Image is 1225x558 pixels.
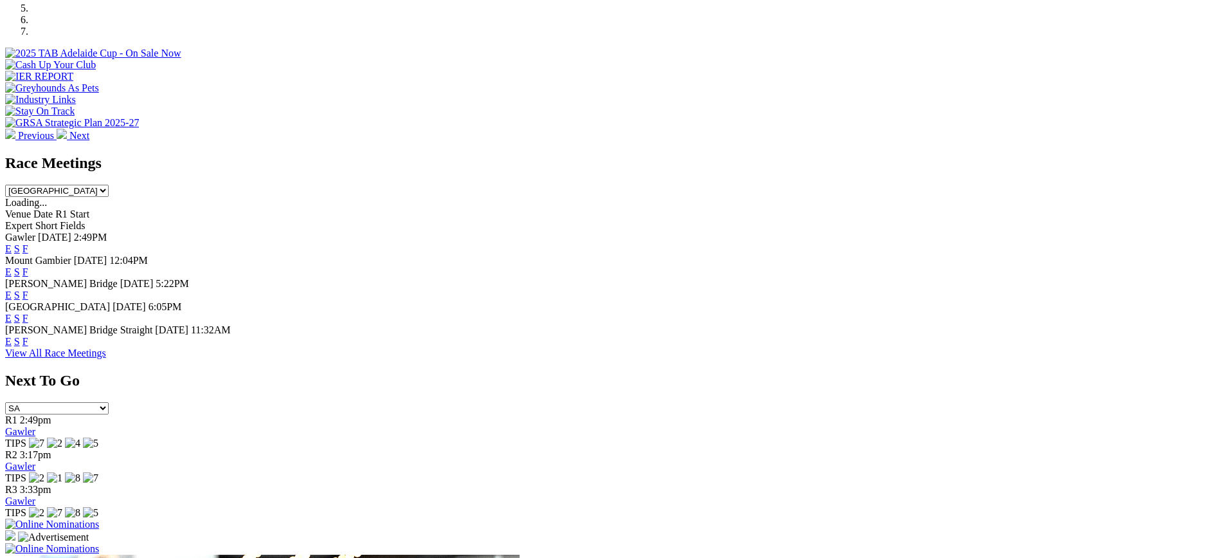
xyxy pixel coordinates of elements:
img: Industry Links [5,94,76,106]
img: Online Nominations [5,519,99,530]
h2: Race Meetings [5,154,1220,172]
span: 2:49pm [20,414,51,425]
span: Date [33,209,53,219]
img: Cash Up Your Club [5,59,96,71]
span: [PERSON_NAME] Bridge [5,278,118,289]
img: Stay On Track [5,106,75,117]
a: F [23,243,28,254]
img: chevron-right-pager-white.svg [57,129,67,139]
a: S [14,313,20,324]
img: 7 [47,507,62,519]
span: Expert [5,220,33,231]
span: 6:05PM [149,301,182,312]
a: E [5,313,12,324]
span: TIPS [5,507,26,518]
img: 15187_Greyhounds_GreysPlayCentral_Resize_SA_WebsiteBanner_300x115_2025.jpg [5,530,15,541]
span: 11:32AM [191,324,231,335]
span: Gawler [5,232,35,243]
a: F [23,336,28,347]
a: F [23,266,28,277]
img: IER REPORT [5,71,73,82]
img: 2 [29,472,44,484]
a: F [23,290,28,301]
span: [DATE] [120,278,154,289]
a: E [5,336,12,347]
img: 8 [65,507,80,519]
a: S [14,290,20,301]
span: [DATE] [74,255,107,266]
span: [GEOGRAPHIC_DATA] [5,301,110,312]
span: R1 Start [55,209,89,219]
span: R2 [5,449,17,460]
span: [DATE] [38,232,71,243]
span: Loading... [5,197,47,208]
span: 5:22PM [156,278,189,289]
img: 8 [65,472,80,484]
span: Short [35,220,58,231]
a: Gawler [5,461,35,472]
span: TIPS [5,472,26,483]
a: Gawler [5,426,35,437]
span: 3:33pm [20,484,51,495]
span: Previous [18,130,54,141]
span: Fields [60,220,85,231]
span: Mount Gambier [5,255,71,266]
img: Greyhounds As Pets [5,82,99,94]
img: 2 [47,438,62,449]
span: 2:49PM [74,232,107,243]
img: Online Nominations [5,543,99,555]
a: S [14,266,20,277]
span: R3 [5,484,17,495]
a: S [14,336,20,347]
a: Next [57,130,89,141]
img: 7 [83,472,98,484]
span: [DATE] [113,301,146,312]
img: Advertisement [18,532,89,543]
span: Next [69,130,89,141]
img: 2025 TAB Adelaide Cup - On Sale Now [5,48,181,59]
span: 12:04PM [109,255,148,266]
span: 3:17pm [20,449,51,460]
a: F [23,313,28,324]
img: 5 [83,507,98,519]
h2: Next To Go [5,372,1220,389]
a: View All Race Meetings [5,348,106,358]
a: E [5,266,12,277]
a: S [14,243,20,254]
a: Previous [5,130,57,141]
span: Venue [5,209,31,219]
span: R1 [5,414,17,425]
img: chevron-left-pager-white.svg [5,129,15,139]
a: Gawler [5,496,35,507]
span: TIPS [5,438,26,449]
span: [DATE] [155,324,188,335]
img: 1 [47,472,62,484]
img: GRSA Strategic Plan 2025-27 [5,117,139,129]
img: 5 [83,438,98,449]
a: E [5,243,12,254]
img: 7 [29,438,44,449]
img: 4 [65,438,80,449]
a: E [5,290,12,301]
span: [PERSON_NAME] Bridge Straight [5,324,152,335]
img: 2 [29,507,44,519]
